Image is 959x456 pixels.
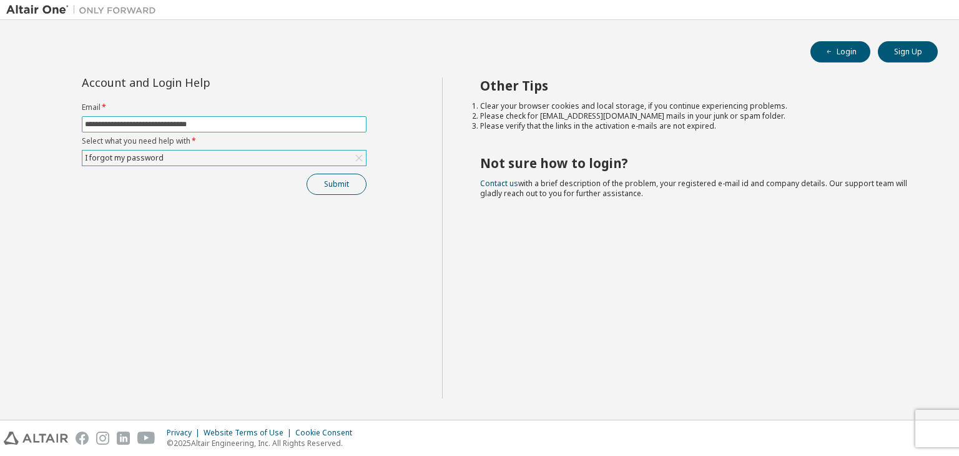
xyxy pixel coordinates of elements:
[480,101,916,111] li: Clear your browser cookies and local storage, if you continue experiencing problems.
[810,41,870,62] button: Login
[117,432,130,445] img: linkedin.svg
[480,178,518,189] a: Contact us
[480,77,916,94] h2: Other Tips
[167,428,204,438] div: Privacy
[82,151,366,166] div: I forgot my password
[204,428,295,438] div: Website Terms of Use
[878,41,938,62] button: Sign Up
[137,432,155,445] img: youtube.svg
[76,432,89,445] img: facebook.svg
[82,102,366,112] label: Email
[480,121,916,131] li: Please verify that the links in the activation e-mails are not expired.
[307,174,366,195] button: Submit
[167,438,360,449] p: © 2025 Altair Engineering, Inc. All Rights Reserved.
[480,178,907,199] span: with a brief description of the problem, your registered e-mail id and company details. Our suppo...
[480,111,916,121] li: Please check for [EMAIL_ADDRESS][DOMAIN_NAME] mails in your junk or spam folder.
[83,151,165,165] div: I forgot my password
[96,432,109,445] img: instagram.svg
[82,136,366,146] label: Select what you need help with
[295,428,360,438] div: Cookie Consent
[480,155,916,171] h2: Not sure how to login?
[82,77,310,87] div: Account and Login Help
[4,432,68,445] img: altair_logo.svg
[6,4,162,16] img: Altair One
